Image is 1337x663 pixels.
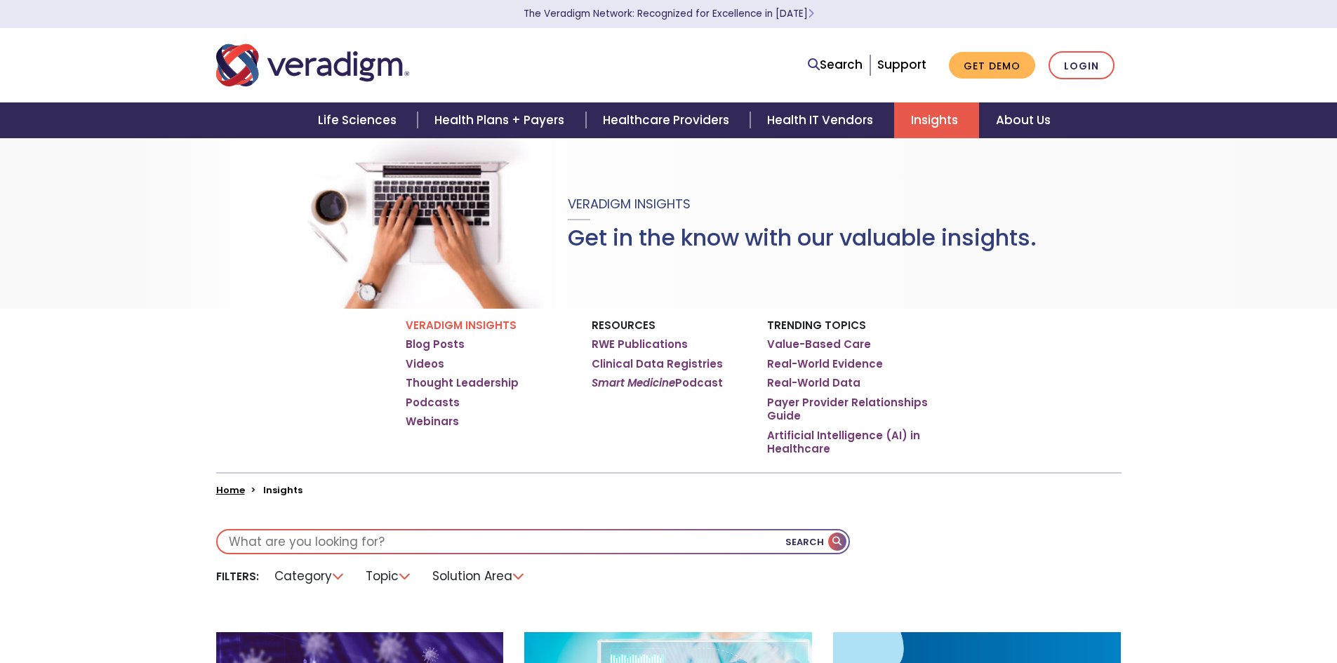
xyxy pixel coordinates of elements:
[406,396,460,410] a: Podcasts
[301,102,418,138] a: Life Sciences
[750,102,894,138] a: Health IT Vendors
[767,429,932,456] a: Artificial Intelligence (AI) in Healthcare
[568,225,1037,251] h1: Get in the know with our valuable insights.
[592,376,723,390] a: Smart MedicinePodcast
[524,7,814,20] a: The Veradigm Network: Recognized for Excellence in [DATE]Learn More
[216,483,245,497] a: Home
[418,102,585,138] a: Health Plans + Payers
[808,55,863,74] a: Search
[767,357,883,371] a: Real-World Evidence
[592,357,723,371] a: Clinical Data Registries
[406,376,519,390] a: Thought Leadership
[406,337,465,351] a: Blog Posts
[568,195,691,213] span: Veradigm Insights
[785,530,849,553] button: Search
[424,565,534,587] li: Solution Area
[586,102,750,138] a: Healthcare Providers
[894,102,979,138] a: Insights
[767,337,871,351] a: Value-Based Care
[406,415,459,429] a: Webinars
[266,565,354,587] li: Category
[1049,51,1115,80] a: Login
[767,396,932,423] a: Payer Provider Relationships Guide
[767,376,860,390] a: Real-World Data
[808,7,814,20] span: Learn More
[877,56,926,73] a: Support
[218,530,849,553] input: What are you looking for?
[357,565,420,587] li: Topic
[592,375,675,390] em: Smart Medicine
[406,357,444,371] a: Videos
[592,337,688,351] a: RWE Publications
[949,52,1035,79] a: Get Demo
[216,569,259,584] li: Filters:
[216,42,409,88] img: Veradigm logo
[979,102,1067,138] a: About Us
